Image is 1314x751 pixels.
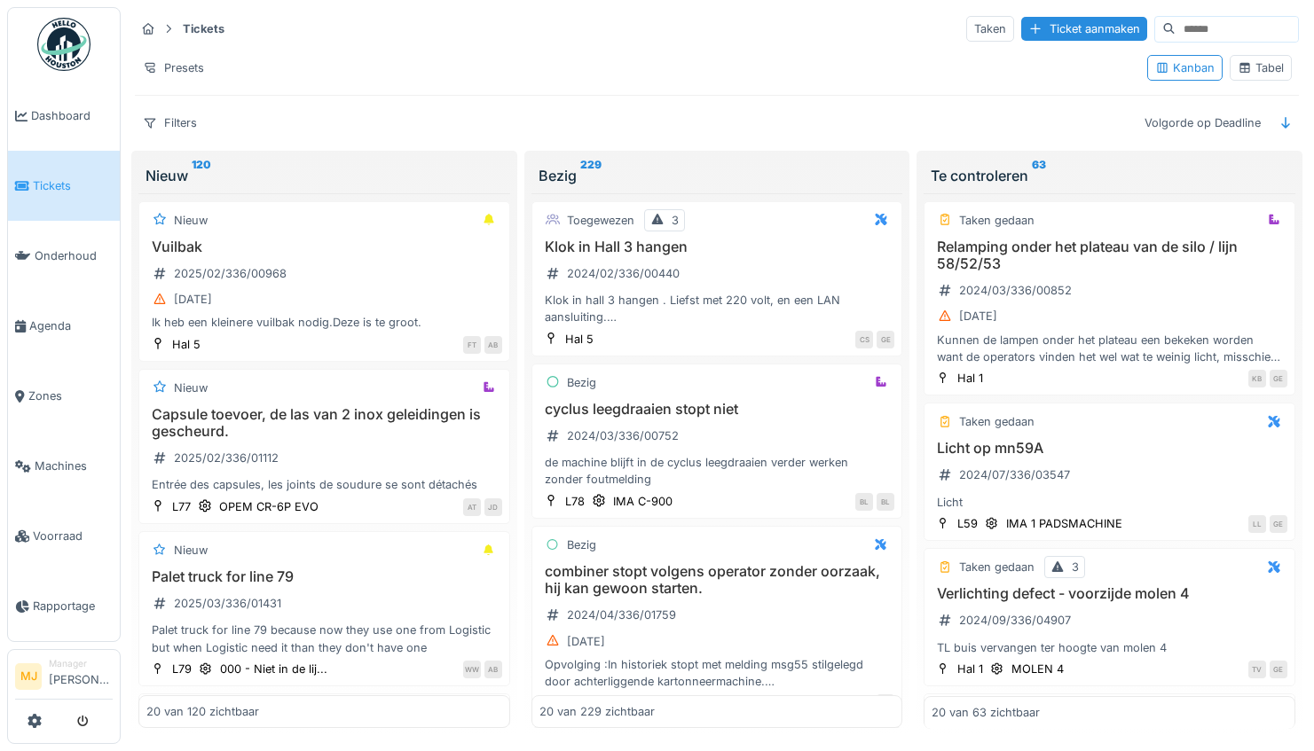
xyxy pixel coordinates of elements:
[172,336,201,353] div: Hal 5
[613,493,673,510] div: IMA C-900
[959,282,1072,299] div: 2024/03/336/00852
[539,292,895,325] div: Klok in hall 3 hangen . Liefst met 220 volt, en een LAN aansluiting. PS. enkel een klok, en geen ...
[174,265,287,282] div: 2025/02/336/00968
[932,332,1287,365] div: Kunnen de lampen onder het plateau een bekeken worden want de operators vinden het wel wat te wei...
[220,661,327,677] div: 000 - Niet in de lij...
[957,370,983,387] div: Hal 1
[932,440,1287,457] h3: Licht op mn59A
[959,559,1035,575] div: Taken gedaan
[539,239,895,255] h3: Klok in Hall 3 hangen
[959,466,1070,483] div: 2024/07/336/03547
[8,501,120,571] a: Voorraad
[877,694,894,712] div: BL
[29,317,113,334] span: Agenda
[219,498,319,515] div: OPEM CR-6P EVO
[463,498,481,516] div: AT
[957,661,983,677] div: Hal 1
[49,657,113,695] li: [PERSON_NAME]
[1248,661,1266,678] div: TV
[1270,515,1287,533] div: GE
[33,598,113,614] span: Rapportage
[1248,515,1266,533] div: LL
[855,331,873,348] div: CS
[172,498,191,515] div: L77
[614,694,767,711] div: MEURER KARTONMACHINE
[8,291,120,361] a: Agenda
[174,212,208,229] div: Nieuw
[1006,515,1122,532] div: IMA 1 PADSMACHINE
[192,165,211,186] sup: 120
[1137,110,1269,136] div: Volgorde op Deadline
[966,16,1014,42] div: Taken
[33,528,113,544] span: Voorraad
[539,401,895,418] h3: cyclus leegdraaien stopt niet
[33,177,113,194] span: Tickets
[484,661,502,678] div: AB
[1021,17,1147,41] div: Ticket aanmaken
[877,331,894,348] div: GE
[35,247,113,264] span: Onderhoud
[174,595,281,612] div: 2025/03/336/01431
[146,568,502,585] h3: Palet truck for line 79
[463,336,481,354] div: FT
[174,450,279,466] div: 2025/02/336/01112
[8,221,120,291] a: Onderhoud
[932,585,1287,602] h3: Verlichting defect - voorzijde molen 4
[172,661,192,677] div: L79
[959,413,1035,430] div: Taken gedaan
[146,314,502,331] div: Ik heb een kleinere vuilbak nodig.Deze is te groot.
[565,694,586,711] div: L53
[1032,165,1046,186] sup: 63
[8,571,120,641] a: Rapportage
[174,291,212,308] div: [DATE]
[567,212,634,229] div: Toegewezen
[484,498,502,516] div: JD
[567,633,605,650] div: [DATE]
[931,165,1288,186] div: Te controleren
[539,704,655,721] div: 20 van 229 zichtbaar
[539,454,895,488] div: de machine blijft in de cyclus leegdraaien verder werken zonder foutmelding
[565,331,594,348] div: Hal 5
[174,379,208,396] div: Nieuw
[1011,661,1064,677] div: MOLEN 4
[1155,59,1215,76] div: Kanban
[877,493,894,511] div: BL
[15,657,113,700] a: MJ Manager[PERSON_NAME]
[567,374,596,391] div: Bezig
[539,563,895,597] h3: combiner stopt volgens operator zonder oorzaak, hij kan gewoon starten.
[539,165,896,186] div: Bezig
[1238,59,1284,76] div: Tabel
[176,20,232,37] strong: Tickets
[1270,370,1287,387] div: GE
[15,663,42,690] li: MJ
[959,612,1071,629] div: 2024/09/336/04907
[567,427,679,444] div: 2024/03/336/00752
[146,622,502,655] div: Palet truck for line 79 because now they use one from Logistic but when Logistic need it than the...
[146,165,503,186] div: Nieuw
[932,639,1287,656] div: TL buis vervangen ter hoogte van molen 4
[567,265,680,282] div: 2024/02/336/00440
[8,81,120,151] a: Dashboard
[484,336,502,354] div: AB
[28,387,113,404] span: Zones
[49,657,113,670] div: Manager
[174,542,208,559] div: Nieuw
[932,704,1040,721] div: 20 van 63 zichtbaar
[932,494,1287,511] div: Licht
[8,431,120,501] a: Machines
[8,151,120,221] a: Tickets
[672,212,679,229] div: 3
[31,107,113,124] span: Dashboard
[567,536,596,553] div: Bezig
[959,212,1035,229] div: Taken gedaan
[539,656,895,690] div: Opvolging :In historiek stopt met melding msg55 stilgelegd door achterliggende kartonneermachine....
[567,606,676,623] div: 2024/04/336/01759
[37,18,90,71] img: Badge_color-CXgf-gQk.svg
[565,493,585,510] div: L78
[35,458,113,474] span: Machines
[146,476,502,493] div: Entrée des capsules, les joints de soudure se sont détachés
[1270,661,1287,678] div: GE
[8,361,120,431] a: Zones
[580,165,602,186] sup: 229
[146,406,502,440] h3: Capsule toevoer, de las van 2 inox geleidingen is gescheurd.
